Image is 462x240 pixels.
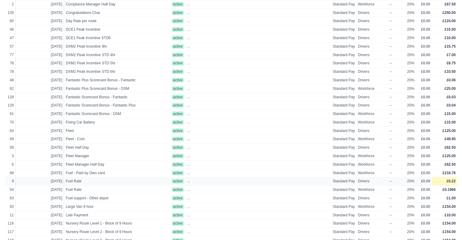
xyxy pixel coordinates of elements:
[66,204,168,209] span: Large Van 9 hour
[356,194,388,203] td: Drivers
[443,11,456,15] span: £250.00
[172,154,184,158] span: active
[331,152,356,161] td: Standard Pay
[388,101,406,110] td: --
[331,127,356,135] td: Standard Pay
[406,177,416,186] td: 20%
[5,51,15,59] td: 77
[388,25,406,34] td: --
[331,177,356,186] td: Standard Pay
[5,76,15,84] td: 48
[421,112,430,116] span: £0.00
[172,27,184,32] span: active
[388,51,406,59] td: --
[15,59,64,68] td: [DATE]
[5,186,15,194] td: 54
[444,145,456,150] span: £62.50
[15,169,64,177] td: [DATE]
[356,177,388,186] td: Drivers
[187,128,190,134] span: ...
[15,84,64,93] td: [DATE]
[15,219,64,228] td: [DATE]
[172,44,184,49] span: active
[187,145,190,150] span: ...
[331,135,356,144] td: Standard Pay
[443,129,456,133] span: £125.00
[443,19,456,23] span: £124.00
[5,127,15,135] td: 64
[447,61,456,65] span: £8.75
[187,10,190,15] span: ...
[356,25,388,34] td: Drivers
[421,188,430,192] span: £0.00
[5,169,15,177] td: 68
[388,169,406,177] td: --
[388,177,406,186] td: --
[444,120,456,124] span: £15.00
[15,135,64,144] td: [DATE]
[444,27,456,32] span: £15.00
[66,137,168,142] span: Fleet - Cost
[331,68,356,76] td: Standard Pay
[15,110,64,118] td: [DATE]
[15,118,64,127] td: [DATE]
[66,86,168,91] span: Fantastic Plus Scorecard Bonus - OSM
[5,93,15,101] td: 128
[66,213,168,218] span: Late Payment
[443,188,456,192] span: £0.1966
[187,44,190,49] span: ...
[421,120,430,124] span: £0.00
[388,194,406,203] td: --
[5,228,15,236] td: 117
[5,211,15,219] td: 11
[406,59,416,68] td: 20%
[15,127,64,135] td: [DATE]
[406,135,416,144] td: 20%
[172,2,184,7] span: active
[444,112,456,116] span: £15.00
[356,144,388,152] td: Drivers
[172,69,184,74] span: active
[5,177,15,186] td: 9
[331,25,356,34] td: Standard Pay
[331,228,356,236] td: Standard Pay
[187,95,190,100] span: ...
[66,78,168,83] span: Fantastic Plus Scorecard Bonus - Fantastic
[66,10,168,15] span: Congratulations Char
[331,118,356,127] td: Standard Pay
[66,154,168,159] span: Fleet Manager
[66,221,168,226] span: Nursery Route Level 1 - Block of 9 Hours
[5,84,15,93] td: 62
[444,36,456,40] span: £10.00
[406,160,416,169] td: 20%
[356,34,388,42] td: Drivers
[388,160,406,169] td: --
[15,93,64,101] td: [DATE]
[443,171,456,175] span: £218.76
[15,68,64,76] td: [DATE]
[5,194,15,203] td: 63
[172,61,184,66] span: active
[388,76,406,84] td: --
[187,19,190,24] span: ...
[66,19,168,24] span: Day Rate per route
[172,221,184,226] span: active
[388,17,406,25] td: --
[5,144,15,152] td: 58
[66,120,168,125] span: Fixing Car Battery
[388,186,406,194] td: --
[356,211,388,219] td: Drivers
[66,69,168,74] span: DXM2 Peak Incentive STD 6hr
[388,68,406,76] td: --
[15,76,64,84] td: [DATE]
[15,228,64,236] td: [DATE]
[421,61,430,65] span: £0.00
[331,202,356,211] td: Standard Pay
[421,196,430,200] span: £0.00
[331,110,356,118] td: Standard Pay
[5,25,15,34] td: 46
[356,152,388,161] td: Workforce
[172,137,184,141] span: active
[172,35,184,40] span: active
[172,204,184,209] span: active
